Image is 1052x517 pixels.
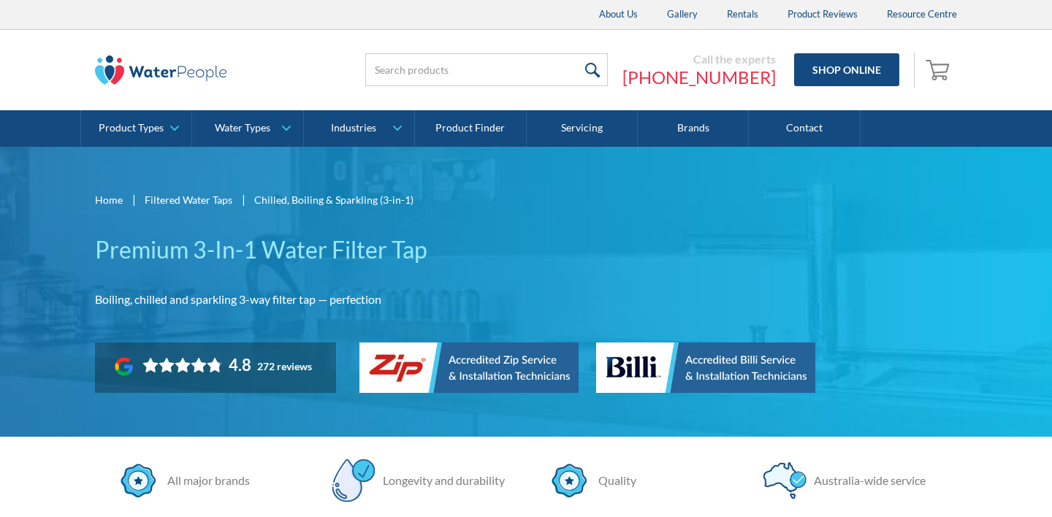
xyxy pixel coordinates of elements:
[304,110,414,147] a: Industries
[95,192,123,207] a: Home
[922,53,957,88] a: Open cart
[926,58,953,81] img: shopping cart
[622,66,776,88] a: [PHONE_NUMBER]
[95,232,656,267] h1: Premium 3-In-1 Water Filter Tap
[749,110,860,147] a: Contact
[622,52,776,66] div: Call the experts
[95,291,656,308] p: Boiling, chilled and sparkling 3-way filter tap — perfection
[229,355,251,375] div: 4.8
[331,122,376,134] div: Industries
[142,355,251,375] div: Rating: 4.8 out of 5
[638,110,749,147] a: Brands
[807,472,926,489] div: Australia-wide service
[254,192,413,207] div: Chilled, Boiling & Sparkling (3-in-1)
[365,53,608,86] input: Search products
[160,472,250,489] div: All major brands
[130,191,137,208] div: |
[192,110,302,147] a: Water Types
[81,110,191,147] a: Product Types
[215,122,270,134] div: Water Types
[794,53,899,86] a: Shop Online
[145,192,232,207] a: Filtered Water Taps
[591,472,636,489] div: Quality
[376,472,505,489] div: Longevity and durability
[257,361,312,372] div: 272 reviews
[99,122,164,134] div: Product Types
[95,55,226,85] img: The Water People
[240,191,247,208] div: |
[527,110,638,147] a: Servicing
[415,110,526,147] a: Product Finder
